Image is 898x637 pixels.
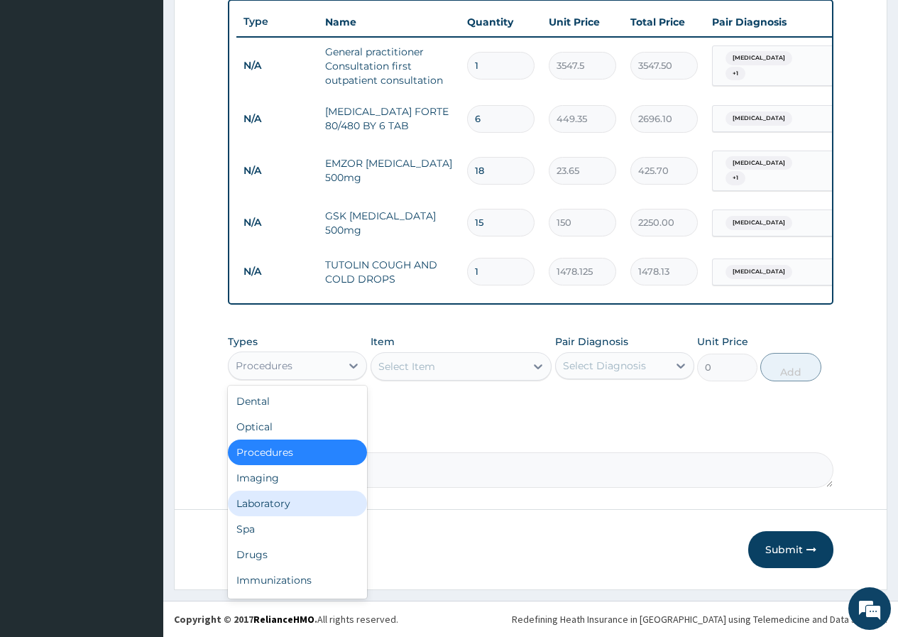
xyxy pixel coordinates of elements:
th: Unit Price [542,8,623,36]
span: [MEDICAL_DATA] [725,265,792,279]
span: + 1 [725,67,745,81]
div: Select Diagnosis [563,359,646,373]
td: TUTOLIN COUGH AND COLD DROPS [318,251,460,293]
span: We're online! [82,179,196,322]
td: N/A [236,258,318,285]
div: Chat with us now [74,80,239,98]
footer: All rights reserved. [163,601,898,637]
td: GSK [MEDICAL_DATA] 500mg [318,202,460,244]
div: Dental [228,388,367,414]
label: Unit Price [697,334,748,349]
label: Pair Diagnosis [555,334,628,349]
span: + 1 [725,171,745,185]
div: Minimize live chat window [233,7,267,41]
textarea: Type your message and hit 'Enter' [7,388,270,437]
button: Submit [748,531,833,568]
span: [MEDICAL_DATA] [725,51,792,65]
td: N/A [236,106,318,132]
td: N/A [236,158,318,184]
div: Procedures [236,359,292,373]
button: Add [760,353,821,381]
th: Type [236,9,318,35]
label: Types [228,336,258,348]
td: N/A [236,209,318,236]
th: Pair Diagnosis [705,8,861,36]
strong: Copyright © 2017 . [174,613,317,626]
div: Optical [228,414,367,440]
td: EMZOR [MEDICAL_DATA] 500mg [318,149,460,192]
div: Spa [228,516,367,542]
div: Drugs [228,542,367,567]
a: RelianceHMO [253,613,314,626]
label: Item [371,334,395,349]
td: [MEDICAL_DATA] FORTE 80/480 BY 6 TAB [318,97,460,140]
div: Laboratory [228,491,367,516]
div: Select Item [378,359,435,374]
span: [MEDICAL_DATA] [725,216,792,230]
th: Quantity [460,8,542,36]
th: Total Price [623,8,705,36]
td: General practitioner Consultation first outpatient consultation [318,38,460,94]
td: N/A [236,53,318,79]
div: Imaging [228,465,367,491]
div: Redefining Heath Insurance in [GEOGRAPHIC_DATA] using Telemedicine and Data Science! [512,612,887,626]
img: d_794563401_company_1708531726252_794563401 [26,71,58,107]
div: Immunizations [228,567,367,593]
div: Procedures [228,440,367,465]
span: [MEDICAL_DATA] [725,156,792,170]
span: [MEDICAL_DATA] [725,111,792,126]
th: Name [318,8,460,36]
div: Others [228,593,367,619]
label: Comment [228,432,833,445]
